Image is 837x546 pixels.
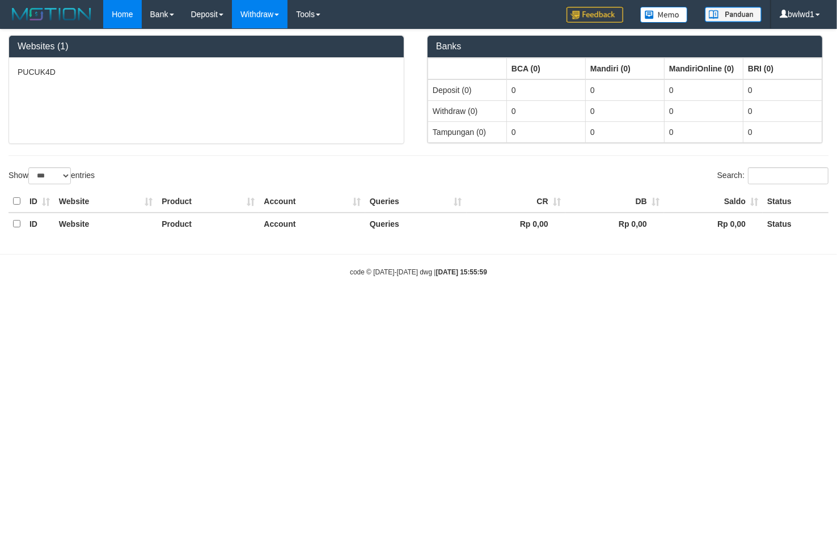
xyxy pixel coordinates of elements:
[436,41,814,52] h3: Banks
[365,191,467,213] th: Queries
[664,213,763,235] th: Rp 0,00
[157,213,259,235] th: Product
[743,58,822,79] th: Group: activate to sort column ascending
[428,100,507,121] td: Withdraw (0)
[28,167,71,184] select: Showentries
[507,100,586,121] td: 0
[18,41,395,52] h3: Websites (1)
[665,79,743,101] td: 0
[467,191,565,213] th: CR
[507,121,586,142] td: 0
[567,7,623,23] img: Feedback.jpg
[565,191,664,213] th: DB
[507,79,586,101] td: 0
[586,79,665,101] td: 0
[259,213,365,235] th: Account
[763,213,828,235] th: Status
[428,121,507,142] td: Tampungan (0)
[743,79,822,101] td: 0
[157,191,259,213] th: Product
[350,268,487,276] small: code © [DATE]-[DATE] dwg |
[25,213,54,235] th: ID
[467,213,565,235] th: Rp 0,00
[565,213,664,235] th: Rp 0,00
[9,6,95,23] img: MOTION_logo.png
[665,121,743,142] td: 0
[9,167,95,184] label: Show entries
[586,121,665,142] td: 0
[664,191,763,213] th: Saldo
[743,121,822,142] td: 0
[586,100,665,121] td: 0
[18,66,395,78] p: PUCUK4D
[586,58,665,79] th: Group: activate to sort column ascending
[54,213,157,235] th: Website
[743,100,822,121] td: 0
[507,58,586,79] th: Group: activate to sort column ascending
[705,7,762,22] img: panduan.png
[25,191,54,213] th: ID
[365,213,467,235] th: Queries
[748,167,828,184] input: Search:
[665,100,743,121] td: 0
[665,58,743,79] th: Group: activate to sort column ascending
[54,191,157,213] th: Website
[717,167,828,184] label: Search:
[436,268,487,276] strong: [DATE] 15:55:59
[428,58,507,79] th: Group: activate to sort column ascending
[428,79,507,101] td: Deposit (0)
[763,191,828,213] th: Status
[259,191,365,213] th: Account
[640,7,688,23] img: Button%20Memo.svg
